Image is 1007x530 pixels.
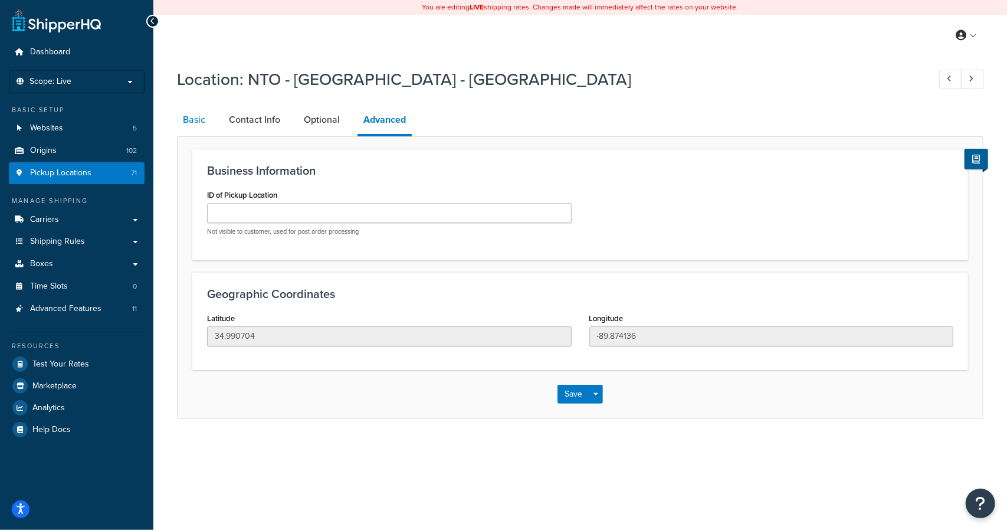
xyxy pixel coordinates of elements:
span: 71 [131,168,137,178]
span: Time Slots [30,282,68,292]
span: 5 [133,123,137,133]
li: Time Slots [9,276,145,297]
label: ID of Pickup Location [207,191,277,199]
button: Open Resource Center [966,489,995,518]
a: Test Your Rates [9,354,145,375]
button: Save [557,385,589,404]
span: Websites [30,123,63,133]
a: Origins102 [9,140,145,162]
span: Shipping Rules [30,237,85,247]
div: Manage Shipping [9,196,145,206]
li: Websites [9,117,145,139]
a: Websites5 [9,117,145,139]
a: Marketplace [9,375,145,397]
li: Origins [9,140,145,162]
h3: Geographic Coordinates [207,287,953,300]
a: Help Docs [9,419,145,440]
p: Not visible to customer, used for post order processing [207,227,572,236]
li: Advanced Features [9,298,145,320]
span: Test Your Rates [32,359,89,369]
a: Advanced [357,106,412,136]
a: Previous Record [939,70,962,89]
span: 0 [133,282,137,292]
div: Resources [9,341,145,351]
span: Help Docs [32,425,71,435]
a: Boxes [9,253,145,275]
a: Carriers [9,209,145,231]
span: Analytics [32,403,65,413]
span: Carriers [30,215,59,225]
span: 11 [132,304,137,314]
span: Scope: Live [29,77,71,87]
a: Contact Info [223,106,286,134]
span: 102 [126,146,137,156]
span: Marketplace [32,381,77,391]
b: LIVE [470,2,484,12]
label: Longitude [589,314,624,323]
a: Dashboard [9,41,145,63]
a: Advanced Features11 [9,298,145,320]
a: Optional [298,106,346,134]
span: Boxes [30,259,53,269]
span: Dashboard [30,47,70,57]
button: Show Help Docs [965,149,988,169]
a: Shipping Rules [9,231,145,253]
h1: Location: NTO - [GEOGRAPHIC_DATA] - [GEOGRAPHIC_DATA] [177,68,917,91]
a: Analytics [9,397,145,418]
span: Advanced Features [30,304,101,314]
a: Next Record [961,70,984,89]
h3: Business Information [207,164,953,177]
span: Origins [30,146,57,156]
div: Basic Setup [9,105,145,115]
a: Time Slots0 [9,276,145,297]
a: Basic [177,106,211,134]
li: Pickup Locations [9,162,145,184]
span: Pickup Locations [30,168,91,178]
label: Latitude [207,314,235,323]
a: Pickup Locations71 [9,162,145,184]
